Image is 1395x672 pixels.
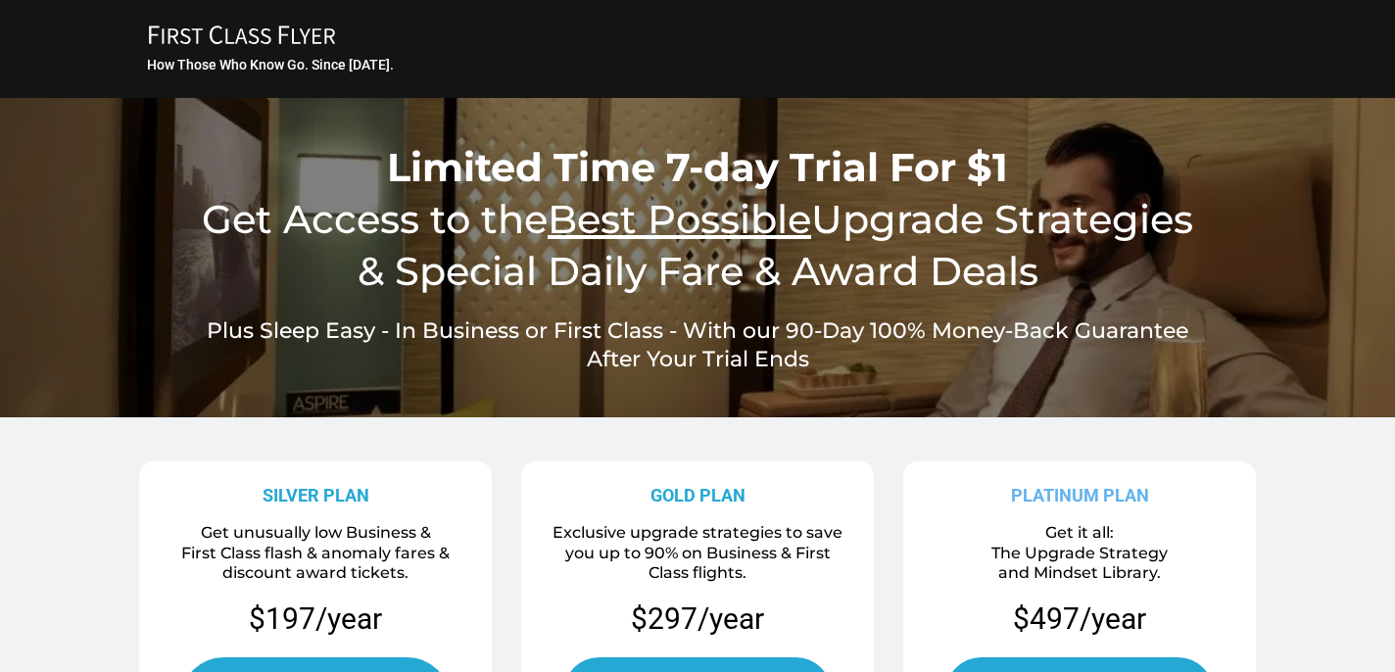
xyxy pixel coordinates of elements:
[1045,523,1114,542] span: Get it all:
[548,195,811,243] u: Best Possible
[181,544,450,583] span: First Class flash & anomaly fares & discount award tickets.
[202,195,1193,243] span: Get Access to the Upgrade Strategies
[358,247,1038,295] span: & Special Daily Fare & Award Deals
[553,523,842,583] span: Exclusive upgrade strategies to save you up to 90% on Business & First Class flights.
[587,346,809,372] span: After Your Trial Ends
[991,544,1168,562] span: The Upgrade Strategy
[631,600,764,638] p: $297/year
[201,523,431,542] span: Get unusually low Business &
[147,56,1251,73] h3: How Those Who Know Go. Since [DATE].
[263,485,369,505] strong: SILVER PLAN
[1013,600,1146,638] p: $497/year
[650,485,746,505] strong: GOLD PLAN
[387,143,1008,191] span: Limited Time 7-day Trial For $1
[207,317,1188,344] span: Plus Sleep Easy - In Business or First Class - With our 90-Day 100% Money-Back Guarantee
[998,563,1161,582] span: and Mindset Library.
[1011,485,1149,505] strong: PLATINUM PLAN
[146,600,485,638] p: $197/year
